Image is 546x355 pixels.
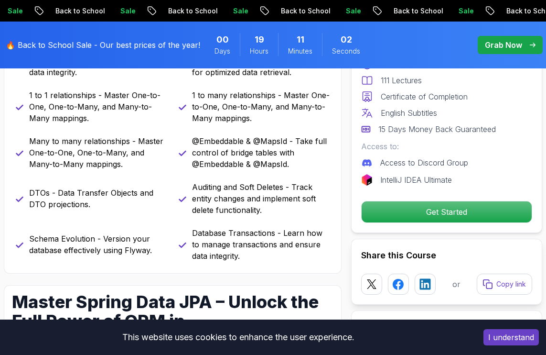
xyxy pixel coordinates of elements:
p: Certificate of Completion [381,91,468,102]
p: Sale [451,6,482,16]
p: Back to School [161,6,225,16]
p: Copy link [496,279,526,289]
p: 1 to many relationships - Master One-to-One, One-to-Many, and Many-to-Many mappings. [192,89,330,124]
p: 1 to 1 relationships - Master One-to-One, One-to-Many, and Many-to-Many mappings. [29,89,167,124]
p: Sale [338,6,369,16]
span: Minutes [288,46,312,56]
span: Days [214,46,230,56]
p: Sale [113,6,143,16]
p: English Subtitles [381,107,437,119]
button: Copy link [477,274,532,295]
p: Back to School [386,6,451,16]
span: 11 Minutes [297,33,304,46]
img: jetbrains logo [361,174,373,186]
p: Database Transactions - Learn how to manage transactions and ensure data integrity. [192,227,330,262]
p: Back to School [48,6,113,16]
p: DTOs - Data Transfer Objects and DTO projections. [29,187,167,210]
p: 15 Days Money Back Guaranteed [378,123,496,135]
span: 2 Seconds [341,33,352,46]
p: Get Started [362,201,532,222]
button: Get Started [361,201,532,223]
p: Sale [225,6,256,16]
span: 0 Days [216,33,229,46]
p: Access to Discord Group [380,157,468,168]
p: Back to School [273,6,338,16]
h1: Master Spring Data JPA – Unlock the Full Power of ORM in [GEOGRAPHIC_DATA] [12,292,322,350]
p: 111 Lectures [381,75,422,86]
p: IntelliJ IDEA Ultimate [380,174,452,186]
p: 🔥 Back to School Sale - Our best prices of the year! [6,39,200,51]
p: Auditing and Soft Deletes - Track entity changes and implement soft delete functionality. [192,181,330,216]
span: 19 Hours [255,33,264,46]
span: Seconds [332,46,360,56]
p: Access to: [361,141,532,152]
p: Many to many relationships - Master One-to-One, One-to-Many, and Many-to-Many mappings. [29,135,167,170]
p: Grab Now [485,39,522,51]
h2: Share this Course [361,249,532,262]
button: Accept cookies [483,329,539,345]
p: @Embeddable & @MapsId - Take full control of bridge tables with @Embeddable & @MapsId. [192,135,330,170]
p: or [452,278,460,290]
p: Schema Evolution - Version your database effectively using Flyway. [29,233,167,256]
span: Hours [250,46,268,56]
div: This website uses cookies to enhance the user experience. [7,327,469,348]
